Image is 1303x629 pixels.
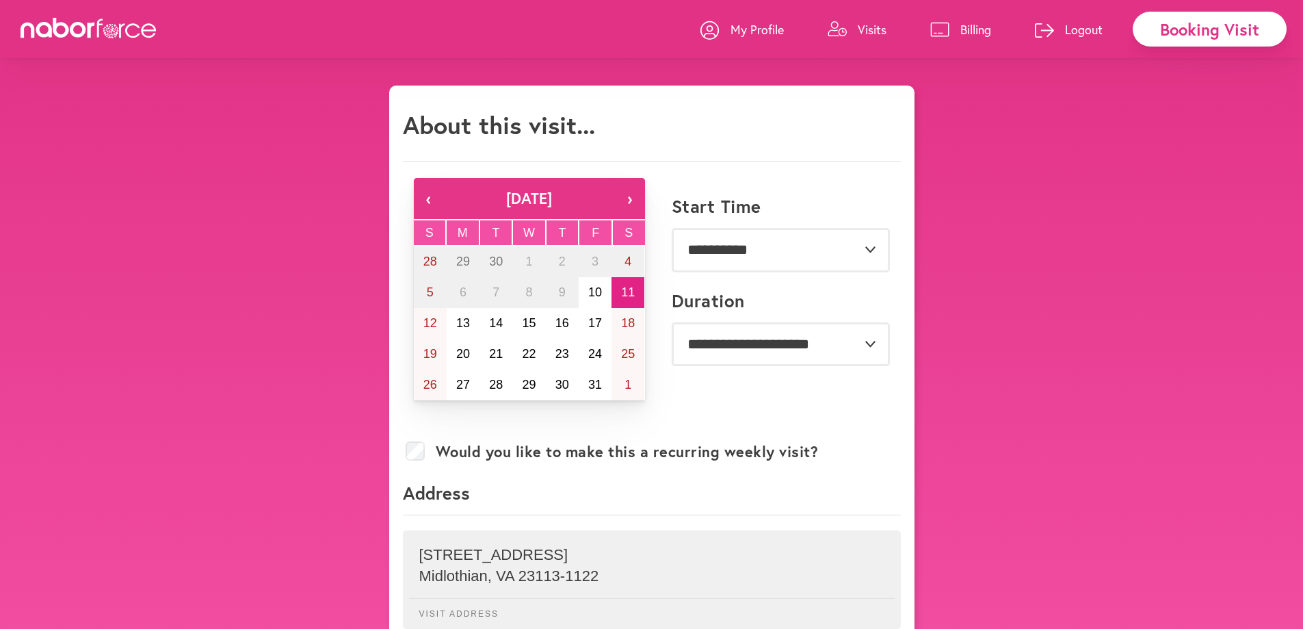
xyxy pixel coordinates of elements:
button: October 19, 2025 [414,339,447,370]
button: October 8, 2025 [512,277,545,308]
abbr: October 21, 2025 [489,347,503,361]
button: October 4, 2025 [611,246,644,277]
abbr: September 29, 2025 [456,255,470,268]
label: Start Time [672,196,761,217]
abbr: October 20, 2025 [456,347,470,361]
button: October 23, 2025 [546,339,579,370]
button: October 17, 2025 [579,308,611,339]
button: October 13, 2025 [447,308,479,339]
button: October 2, 2025 [546,246,579,277]
h1: About this visit... [403,110,595,140]
abbr: October 28, 2025 [489,378,503,391]
button: September 30, 2025 [479,246,512,277]
abbr: Friday [592,226,599,240]
abbr: October 10, 2025 [588,285,602,299]
p: Billing [960,21,991,38]
button: October 14, 2025 [479,308,512,339]
abbr: October 7, 2025 [492,285,499,299]
abbr: October 14, 2025 [489,316,503,330]
abbr: October 19, 2025 [423,347,437,361]
abbr: September 30, 2025 [489,255,503,268]
p: Visit Address [409,598,895,619]
abbr: Saturday [624,226,633,240]
abbr: October 11, 2025 [621,285,635,299]
abbr: Thursday [559,226,566,240]
button: October 27, 2025 [447,370,479,400]
p: Logout [1065,21,1103,38]
abbr: Monday [458,226,468,240]
p: My Profile [731,21,784,38]
button: October 5, 2025 [414,277,447,308]
label: Duration [672,290,745,311]
abbr: September 28, 2025 [423,255,437,268]
button: November 1, 2025 [611,370,644,400]
abbr: October 15, 2025 [522,316,536,330]
abbr: October 3, 2025 [592,255,598,268]
abbr: October 13, 2025 [456,316,470,330]
button: October 29, 2025 [512,370,545,400]
button: October 30, 2025 [546,370,579,400]
button: October 20, 2025 [447,339,479,370]
abbr: October 22, 2025 [522,347,536,361]
abbr: October 18, 2025 [621,316,635,330]
abbr: November 1, 2025 [624,378,631,391]
button: October 11, 2025 [611,277,644,308]
abbr: October 25, 2025 [621,347,635,361]
button: October 31, 2025 [579,370,611,400]
button: October 12, 2025 [414,308,447,339]
button: October 18, 2025 [611,308,644,339]
div: Booking Visit [1133,12,1287,47]
button: October 24, 2025 [579,339,611,370]
abbr: October 16, 2025 [555,316,569,330]
abbr: October 17, 2025 [588,316,602,330]
abbr: October 12, 2025 [423,316,437,330]
p: Address [403,481,901,515]
button: October 16, 2025 [546,308,579,339]
button: September 28, 2025 [414,246,447,277]
abbr: October 24, 2025 [588,347,602,361]
p: Visits [858,21,886,38]
button: October 1, 2025 [512,246,545,277]
abbr: October 5, 2025 [427,285,434,299]
abbr: October 23, 2025 [555,347,569,361]
button: October 7, 2025 [479,277,512,308]
a: Visits [828,9,886,50]
a: My Profile [700,9,784,50]
button: October 3, 2025 [579,246,611,277]
button: [DATE] [444,178,615,219]
button: October 6, 2025 [447,277,479,308]
a: Logout [1035,9,1103,50]
a: Billing [930,9,991,50]
button: October 21, 2025 [479,339,512,370]
button: September 29, 2025 [447,246,479,277]
abbr: October 26, 2025 [423,378,437,391]
button: October 28, 2025 [479,370,512,400]
abbr: October 30, 2025 [555,378,569,391]
abbr: October 1, 2025 [525,255,532,268]
p: [STREET_ADDRESS] [419,546,884,564]
abbr: October 9, 2025 [559,285,566,299]
button: October 9, 2025 [546,277,579,308]
label: Would you like to make this a recurring weekly visit? [436,443,819,461]
button: October 25, 2025 [611,339,644,370]
abbr: October 8, 2025 [525,285,532,299]
button: October 22, 2025 [512,339,545,370]
abbr: October 27, 2025 [456,378,470,391]
p: Midlothian , VA 23113-1122 [419,567,884,585]
abbr: Tuesday [492,226,499,240]
abbr: October 29, 2025 [522,378,536,391]
abbr: October 4, 2025 [624,255,631,268]
abbr: October 6, 2025 [460,285,466,299]
abbr: October 31, 2025 [588,378,602,391]
button: October 10, 2025 [579,277,611,308]
abbr: Sunday [425,226,434,240]
button: › [615,178,645,219]
abbr: Wednesday [523,226,535,240]
button: October 15, 2025 [512,308,545,339]
abbr: October 2, 2025 [559,255,566,268]
button: ‹ [414,178,444,219]
button: October 26, 2025 [414,370,447,400]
